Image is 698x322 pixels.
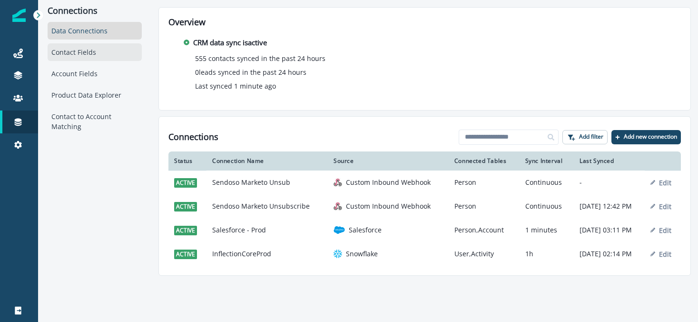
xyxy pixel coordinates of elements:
div: Contact Fields [48,43,142,61]
p: [DATE] 02:14 PM [580,249,639,259]
p: Edit [659,226,671,235]
button: Edit [650,202,671,211]
img: Inflection [12,9,26,22]
p: Last synced 1 minute ago [195,81,276,91]
td: 1h [520,242,574,266]
td: Person [449,194,520,218]
p: Edit [659,178,671,187]
td: Sendoso Marketo Unsub [206,171,328,194]
div: Sync Interval [525,157,568,165]
button: Edit [650,226,671,235]
a: activeSendoso Marketo Unsubgeneric inbound webhookCustom Inbound WebhookPersonContinuous-Edit [168,171,681,194]
td: InflectionCoreProd [206,242,328,266]
p: Custom Inbound Webhook [346,178,431,187]
p: [DATE] 12:42 PM [580,201,639,211]
div: Connected Tables [454,157,514,165]
div: Status [174,157,201,165]
p: Custom Inbound Webhook [346,201,431,211]
a: activeSalesforce - ProdsalesforceSalesforcePerson,Account1 minutes[DATE] 03:11 PMEdit [168,218,681,242]
span: active [174,178,197,188]
p: Salesforce [349,225,382,235]
button: Edit [650,250,671,259]
p: Add filter [579,133,603,140]
div: Product Data Explorer [48,86,142,104]
div: Source [334,157,443,165]
p: Edit [659,250,671,259]
span: active [174,202,197,211]
h2: Overview [168,17,681,28]
p: - [580,178,639,187]
p: Add new connection [624,133,677,140]
td: Sendoso Marketo Unsubscribe [206,194,328,218]
div: Contact to Account Matching [48,108,142,135]
p: Connections [48,6,142,16]
button: Add filter [562,130,608,144]
img: salesforce [334,224,345,236]
a: activeInflectionCoreProdsnowflakeSnowflakeUser,Activity1h[DATE] 02:14 PMEdit [168,242,681,266]
p: [DATE] 03:11 PM [580,225,639,235]
span: active [174,226,197,235]
img: generic inbound webhook [334,202,342,211]
button: Edit [650,178,671,187]
td: Continuous [520,194,574,218]
p: 0 leads synced in the past 24 hours [195,67,306,77]
button: Add new connection [611,130,681,144]
td: Continuous [520,171,574,194]
div: Data Connections [48,22,142,40]
td: Person [449,171,520,194]
td: User,Activity [449,242,520,266]
a: activeSendoso Marketo Unsubscribegeneric inbound webhookCustom Inbound WebhookPersonContinuous[DA... [168,194,681,218]
div: Last Synced [580,157,639,165]
td: 1 minutes [520,218,574,242]
p: 555 contacts synced in the past 24 hours [195,53,325,63]
img: snowflake [334,250,342,258]
p: Snowflake [346,249,378,259]
p: Edit [659,202,671,211]
div: Connection Name [212,157,322,165]
img: generic inbound webhook [334,178,342,187]
h1: Connections [168,132,218,142]
p: CRM data sync is active [193,37,267,48]
span: active [174,250,197,259]
td: Salesforce - Prod [206,218,328,242]
td: Person,Account [449,218,520,242]
div: Account Fields [48,65,142,82]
